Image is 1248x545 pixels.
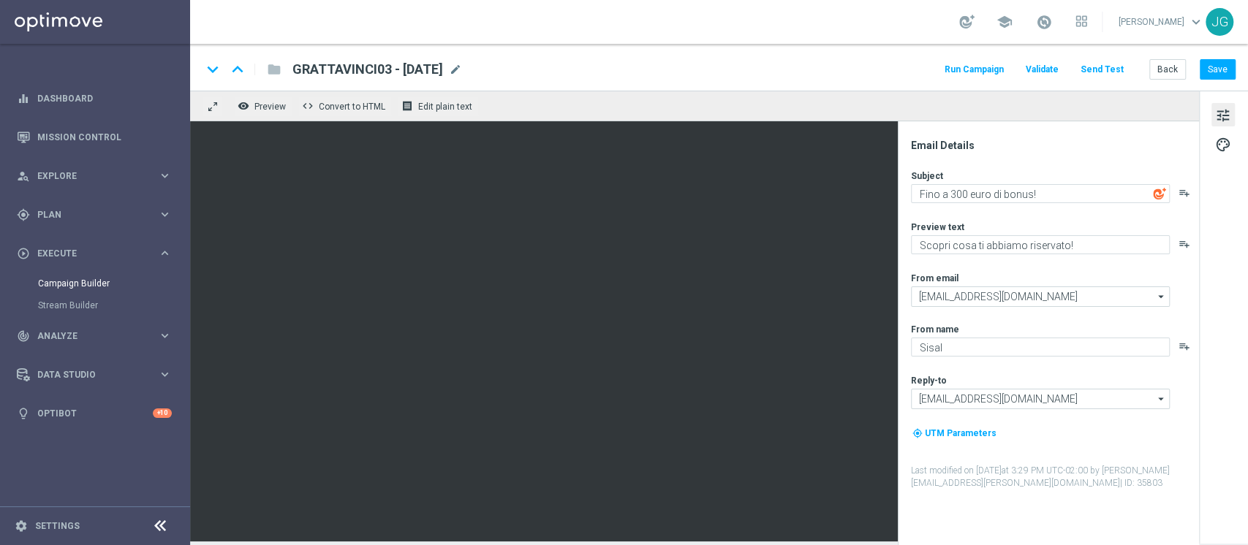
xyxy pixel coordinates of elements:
i: keyboard_arrow_right [158,246,172,260]
div: Analyze [17,329,158,343]
span: code [302,100,314,112]
i: keyboard_arrow_down [202,58,224,80]
button: Validate [1024,60,1061,80]
span: tune [1215,106,1231,125]
button: playlist_add [1179,187,1190,199]
a: Campaign Builder [38,278,152,289]
button: Run Campaign [942,60,1006,80]
div: Dashboard [17,79,172,118]
button: remove_red_eye Preview [234,96,292,115]
i: gps_fixed [17,208,30,221]
a: Dashboard [37,79,172,118]
i: remove_red_eye [238,100,249,112]
i: person_search [17,169,30,183]
div: Mission Control [17,118,172,156]
a: Stream Builder [38,300,152,311]
button: person_search Explore keyboard_arrow_right [16,170,173,182]
span: Validate [1026,64,1059,75]
div: Email Details [911,139,1198,152]
i: keyboard_arrow_up [227,58,249,80]
i: keyboard_arrow_right [158,169,172,183]
a: Settings [35,522,80,530]
button: code Convert to HTML [298,96,392,115]
div: +10 [153,408,172,418]
span: Plan [37,210,158,219]
span: Edit plain text [418,102,472,112]
i: track_changes [17,329,30,343]
div: Plan [17,208,158,221]
span: Explore [37,172,158,180]
button: gps_fixed Plan keyboard_arrow_right [16,209,173,221]
a: [PERSON_NAME]keyboard_arrow_down [1117,11,1206,33]
button: Mission Control [16,132,173,143]
div: Explore [17,169,158,183]
div: Optibot [17,394,172,432]
i: keyboard_arrow_right [158,207,172,221]
label: Last modified on [DATE] at 3:29 PM UTC-02:00 by [PERSON_NAME][EMAIL_ADDRESS][PERSON_NAME][DOMAIN_... [911,465,1198,489]
button: lightbulb Optibot +10 [16,408,173,419]
a: Optibot [37,394,153,432]
label: Preview text [911,221,964,233]
button: track_changes Analyze keyboard_arrow_right [16,330,173,342]
button: Back [1149,59,1186,80]
span: Execute [37,249,158,258]
span: Convert to HTML [319,102,385,112]
span: mode_edit [449,63,462,76]
div: Campaign Builder [38,272,189,294]
i: my_location [912,428,923,438]
input: Select [911,389,1170,409]
i: keyboard_arrow_right [158,367,172,381]
button: my_location UTM Parameters [911,425,998,441]
a: Mission Control [37,118,172,156]
div: Stream Builder [38,294,189,316]
i: settings [15,519,28,533]
i: receipt [401,100,413,112]
button: Send Test [1078,60,1126,80]
i: arrow_drop_down [1154,389,1169,408]
span: keyboard_arrow_down [1188,14,1204,30]
span: school [996,14,1013,30]
i: lightbulb [17,407,30,420]
span: | ID: 35803 [1120,478,1162,488]
span: Data Studio [37,370,158,379]
span: palette [1215,135,1231,154]
span: UTM Parameters [925,428,996,438]
label: From email [911,272,958,284]
button: receipt Edit plain text [398,96,479,115]
i: arrow_drop_down [1154,287,1169,306]
label: From name [911,324,959,335]
button: playlist_add [1179,238,1190,250]
label: Subject [911,170,943,182]
i: play_circle_outline [17,247,30,260]
button: palette [1211,132,1235,156]
button: playlist_add [1179,340,1190,352]
label: Reply-to [911,375,947,386]
button: equalizer Dashboard [16,93,173,104]
button: Save [1200,59,1236,80]
span: GRATTAVINCI03 - 03.09.2025 [292,61,443,78]
span: Analyze [37,332,158,340]
button: Data Studio keyboard_arrow_right [16,369,173,381]
button: play_circle_outline Execute keyboard_arrow_right [16,248,173,259]
i: equalizer [17,92,30,105]
div: Data Studio [17,368,158,381]
i: keyboard_arrow_right [158,329,172,343]
div: Execute [17,247,158,260]
div: JG [1206,8,1233,36]
button: tune [1211,103,1235,126]
input: Select [911,286,1170,307]
span: Preview [254,102,286,112]
img: optiGenie.svg [1153,187,1166,200]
